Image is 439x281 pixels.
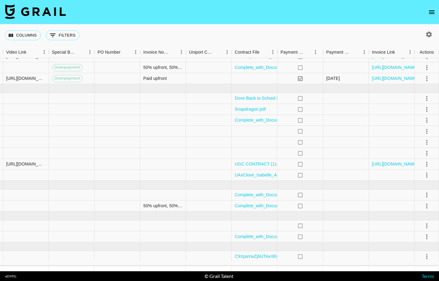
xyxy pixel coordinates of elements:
[235,172,315,178] a: UAxClove_Isabelle_Agreement-.docx.pdf
[205,273,234,279] div: © Grail Talent
[351,48,360,56] button: Sort
[372,161,418,167] a: [URL][DOMAIN_NAME]
[131,48,140,57] button: Menu
[422,73,432,84] button: select merge strategy
[422,148,432,158] button: select merge strategy
[422,137,432,148] button: select merge strategy
[426,6,438,18] button: open drawer
[6,75,45,81] div: https://www.instagram.com/stories/isabel.sepanic/3691153901793414849?utm_source=ig_story_item_sha...
[186,46,232,58] div: Uniport Contact Email
[77,48,85,56] button: Sort
[235,46,259,58] div: Contract File
[422,115,432,126] button: select merge strategy
[189,46,214,58] div: Uniport Contact Email
[52,46,77,58] div: Special Booking Type
[52,65,82,70] span: Downpayment
[268,48,277,57] button: Menu
[422,190,432,200] button: select merge strategy
[46,30,80,40] button: Show filters
[120,48,129,56] button: Sort
[405,48,415,57] button: Menu
[372,75,418,81] a: [URL][DOMAIN_NAME]
[422,93,432,104] button: select merge strategy
[5,274,16,278] div: v [DATE]
[422,273,434,279] a: Terms
[85,48,95,57] button: Menu
[326,75,340,81] div: 2025-08-05
[143,75,167,81] div: Paid upfront
[27,48,35,56] button: Sort
[168,48,177,56] button: Sort
[235,117,341,123] a: Complete_with_Docusign_UAxIsabelSepanic_Agre.pdf
[235,161,287,167] a: UGC CONTRACT (1)-2.pdf
[6,161,45,167] div: https://www.instagram.com/p/DM8F3Zyswof/?utm_source=ig_web_copy_link&igsh=MzRlODBiNWFlZA==
[360,48,369,57] button: Menu
[311,48,320,57] button: Menu
[235,233,341,240] a: Complete_with_Docusign_UAxIsabelSepanic_Agre.pdf
[140,46,186,58] div: Invoice Notes
[143,64,183,70] div: 50% upfront, 50% after completion
[422,62,432,73] button: select merge strategy
[422,126,432,137] button: select merge strategy
[232,46,277,58] div: Contract File
[95,46,140,58] div: PO Number
[422,104,432,115] button: select merge strategy
[235,203,335,209] a: Complete_with_Docusign_Influencer_Collaborat.pdf
[372,46,395,58] div: Invoice Link
[323,46,369,58] div: Payment Sent Date
[235,106,266,112] a: Snapdragon.pdf
[422,159,432,169] button: select merge strategy
[3,46,49,58] div: Video Link
[280,46,304,58] div: Payment Sent
[277,46,323,58] div: Payment Sent
[6,46,27,58] div: Video Link
[235,95,352,101] a: Dove Back to School Influencer Agreement.docx - signed.pdf
[5,30,41,40] button: Select columns
[415,46,439,58] div: Actions
[422,232,432,242] button: select merge strategy
[52,76,82,81] span: Downpayment
[5,4,66,19] img: Grail Talent
[395,48,404,56] button: Sort
[422,201,432,211] button: select merge strategy
[422,170,432,180] button: select merge strategy
[372,64,418,70] a: [URL][DOMAIN_NAME]
[235,64,335,70] a: Complete_with_Docusign_Influencer_Collaborat.pdf
[214,48,223,56] button: Sort
[143,46,168,58] div: Invoice Notes
[422,221,432,231] button: select merge strategy
[369,46,415,58] div: Invoice Link
[326,46,351,58] div: Payment Sent Date
[49,46,95,58] div: Special Booking Type
[304,48,313,56] button: Sort
[420,46,434,58] div: Actions
[223,48,232,57] button: Menu
[177,48,186,57] button: Menu
[98,46,120,58] div: PO Number
[259,48,268,56] button: Sort
[143,203,183,209] div: 50% upfront, 50% after completion
[40,48,49,57] button: Menu
[235,192,341,198] a: Complete_with_Docusign_UAxIsabelSepanic_Agre.pdf
[422,251,432,262] button: select merge strategy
